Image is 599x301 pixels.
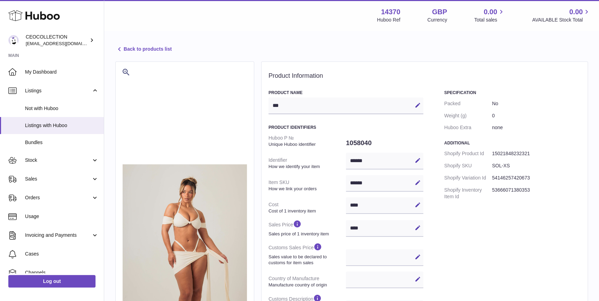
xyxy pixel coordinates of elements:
[268,186,344,192] strong: How we link your orders
[25,122,99,129] span: Listings with Huboo
[25,139,99,146] span: Bundles
[492,172,581,184] dd: 54146257420673
[25,251,99,257] span: Cases
[25,87,91,94] span: Listings
[268,217,346,240] dt: Sales Price
[444,148,492,160] dt: Shopify Product Id
[444,172,492,184] dt: Shopify Variation Id
[268,132,346,150] dt: Huboo P №
[474,7,505,23] a: 0.00 Total sales
[268,254,344,266] strong: Sales value to be declared to customs for item sales
[26,34,88,47] div: CEOCOLLECTION
[444,122,492,134] dt: Huboo Extra
[346,136,423,150] dd: 1058040
[381,7,400,17] strong: 14370
[532,7,591,23] a: 0.00 AVAILABLE Stock Total
[25,269,99,276] span: Channels
[268,141,344,148] strong: Unique Huboo identifier
[444,98,492,110] dt: Packed
[492,160,581,172] dd: SOL-XS
[474,17,505,23] span: Total sales
[444,110,492,122] dt: Weight (g)
[492,122,581,134] dd: none
[268,72,581,80] h2: Product Information
[444,90,581,95] h3: Specification
[268,231,344,237] strong: Sales price of 1 inventory item
[377,17,400,23] div: Huboo Ref
[444,140,581,146] h3: Additional
[268,282,344,288] strong: Manufacture country of origin
[268,164,344,170] strong: How we identify your item
[25,157,91,164] span: Stock
[432,7,447,17] strong: GBP
[115,45,172,53] a: Back to products list
[25,213,99,220] span: Usage
[484,7,497,17] span: 0.00
[25,194,91,201] span: Orders
[492,98,581,110] dd: No
[25,69,99,75] span: My Dashboard
[268,273,346,291] dt: Country of Manufacture
[268,176,346,194] dt: Item SKU
[492,184,581,203] dd: 53666071380353
[25,105,99,112] span: Not with Huboo
[268,208,344,214] strong: Cost of 1 inventory item
[268,125,423,130] h3: Product Identifiers
[8,35,19,45] img: internalAdmin-14370@internal.huboo.com
[8,275,95,287] a: Log out
[25,232,91,239] span: Invoicing and Payments
[268,199,346,217] dt: Cost
[26,41,102,46] span: [EMAIL_ADDRESS][DOMAIN_NAME]
[268,154,346,172] dt: Identifier
[492,148,581,160] dd: 15021848232321
[532,17,591,23] span: AVAILABLE Stock Total
[444,184,492,203] dt: Shopify Inventory Item Id
[427,17,447,23] div: Currency
[492,110,581,122] dd: 0
[569,7,583,17] span: 0.00
[25,176,91,182] span: Sales
[268,90,423,95] h3: Product Name
[444,160,492,172] dt: Shopify SKU
[268,240,346,268] dt: Customs Sales Price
